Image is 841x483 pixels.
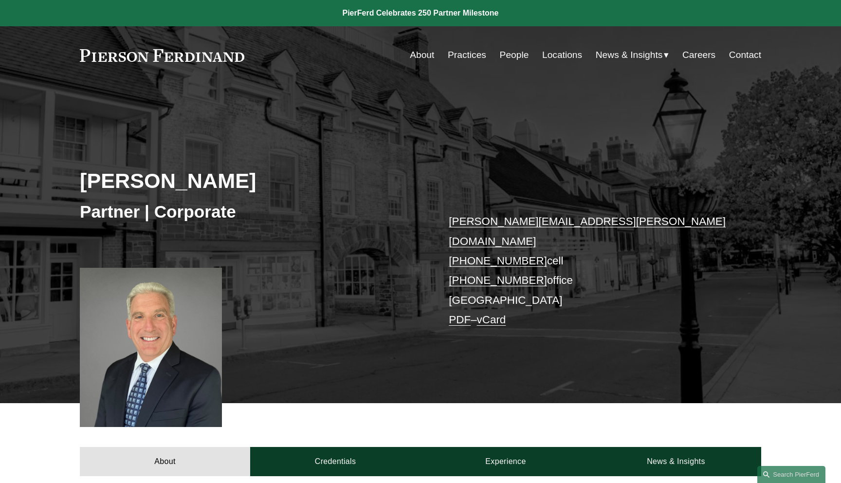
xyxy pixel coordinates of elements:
a: Contact [729,46,761,64]
a: People [500,46,529,64]
p: cell office [GEOGRAPHIC_DATA] – [449,212,732,330]
a: [PHONE_NUMBER] [449,274,547,286]
a: Locations [542,46,582,64]
span: News & Insights [596,47,663,64]
a: [PHONE_NUMBER] [449,255,547,267]
a: vCard [477,314,506,326]
a: [PERSON_NAME][EMAIL_ADDRESS][PERSON_NAME][DOMAIN_NAME] [449,215,726,247]
a: Experience [420,447,591,476]
a: About [410,46,434,64]
h2: [PERSON_NAME] [80,168,420,193]
a: folder dropdown [596,46,669,64]
a: Practices [448,46,486,64]
a: PDF [449,314,471,326]
h3: Partner | Corporate [80,201,420,223]
a: Careers [682,46,715,64]
a: Credentials [250,447,420,476]
a: Search this site [757,466,825,483]
a: About [80,447,250,476]
a: News & Insights [591,447,761,476]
